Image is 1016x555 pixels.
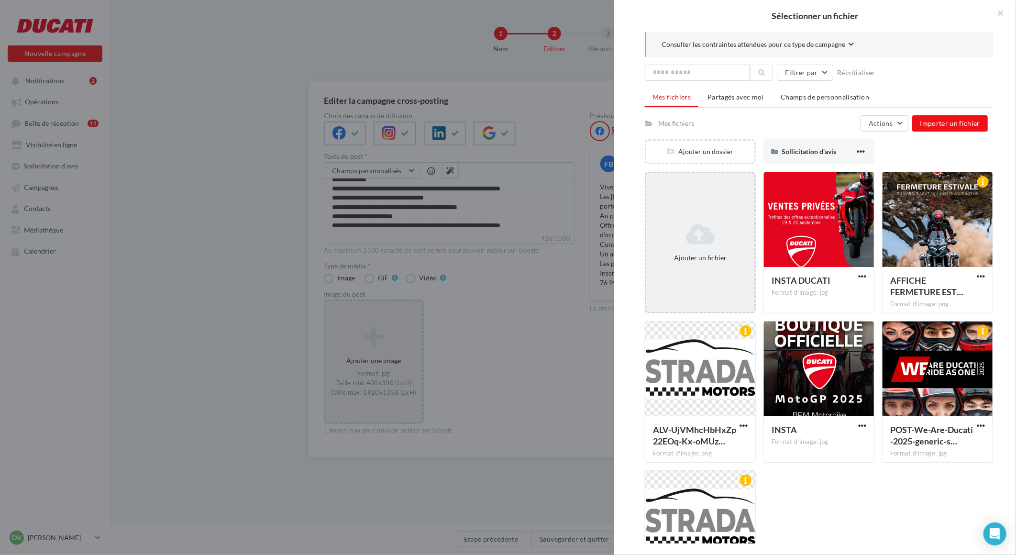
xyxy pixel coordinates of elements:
div: Ajouter un fichier [650,253,751,263]
button: Filtrer par [777,65,833,81]
h2: Sélectionner un fichier [629,11,1001,20]
span: Importer un fichier [920,119,980,127]
span: Champs de personnalisation [781,93,869,101]
div: Mes fichiers [658,119,694,128]
div: Format d'image: jpg [772,289,866,297]
span: INSTA [772,424,797,435]
div: Format d'image: jpg [890,449,985,458]
span: Consulter les contraintes attendues pour ce type de campagne [662,40,845,49]
span: AFFICHE FERMETURE ESTIVALE (2) [890,275,963,297]
span: ALV-UjVMhcHbHxZp22EOq-Kx-oMUzr5Re2vwSV9eQ-VzFpXaS-eQLNJc [653,424,736,446]
button: Importer un fichier [912,115,988,132]
span: INSTA DUCATI [772,275,830,286]
span: Partagés avec moi [707,93,764,101]
span: POST-We-Are-Ducati-2025-generic-square [890,424,973,446]
span: Mes fichiers [652,93,691,101]
div: Ajouter un dossier [646,147,754,156]
button: Réinitialiser [833,67,879,78]
span: Sollicitation d'avis [782,147,836,155]
div: Format d'image: png [653,449,748,458]
div: Format d'image: jpg [772,438,866,446]
span: Actions [869,119,893,127]
button: Consulter les contraintes attendues pour ce type de campagne [662,39,854,51]
div: Open Intercom Messenger [983,522,1006,545]
button: Actions [861,115,908,132]
div: Format d'image: png [890,300,985,309]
